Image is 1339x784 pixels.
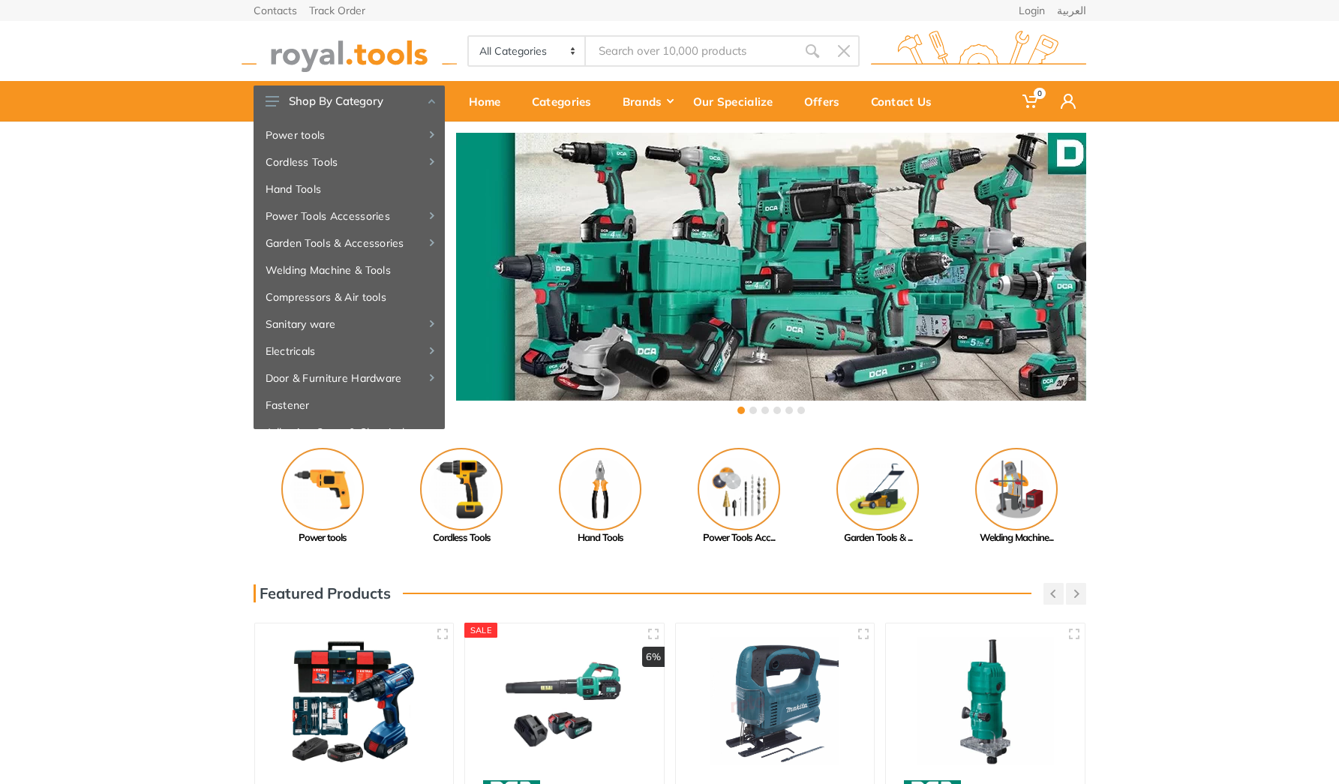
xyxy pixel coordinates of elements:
[254,419,445,446] a: Adhesive, Spray & Chemical
[254,584,391,602] h3: Featured Products
[254,176,445,203] a: Hand Tools
[794,86,860,117] div: Offers
[698,448,780,530] img: Royal - Power Tools Accessories
[670,448,809,545] a: Power Tools Acc...
[947,530,1086,545] div: Welding Machine...
[531,448,670,545] a: Hand Tools
[254,311,445,338] a: Sanitary ware
[683,81,794,122] a: Our Specialize
[531,530,670,545] div: Hand Tools
[254,338,445,365] a: Electricals
[794,81,860,122] a: Offers
[254,257,445,284] a: Welding Machine & Tools
[1019,5,1045,16] a: Login
[254,392,445,419] a: Fastener
[860,81,953,122] a: Contact Us
[254,5,297,16] a: Contacts
[469,37,587,65] select: Category
[642,647,665,668] div: 6%
[242,31,457,72] img: royal.tools Logo
[464,623,497,638] div: SALE
[254,530,392,545] div: Power tools
[254,448,392,545] a: Power tools
[871,31,1086,72] img: royal.tools Logo
[254,122,445,149] a: Power tools
[521,86,612,117] div: Categories
[836,448,919,530] img: Royal - Garden Tools & Accessories
[689,637,861,765] img: Royal Tools - Jigsaw 450 W
[521,81,612,122] a: Categories
[1034,88,1046,99] span: 0
[947,448,1086,545] a: Welding Machine...
[670,530,809,545] div: Power Tools Acc...
[420,448,503,530] img: Royal - Cordless Tools
[479,637,650,765] img: Royal Tools - 20v brushless blower
[458,86,521,117] div: Home
[392,448,531,545] a: Cordless Tools
[392,530,531,545] div: Cordless Tools
[254,149,445,176] a: Cordless Tools
[269,637,440,765] img: Royal Tools - Cordless Impact Drill 18V
[254,230,445,257] a: Garden Tools & Accessories
[281,448,364,530] img: Royal - Power tools
[254,365,445,392] a: Door & Furniture Hardware
[860,86,953,117] div: Contact Us
[254,203,445,230] a: Power Tools Accessories
[1057,5,1086,16] a: العربية
[458,81,521,122] a: Home
[559,448,641,530] img: Royal - Hand Tools
[586,35,796,67] input: Site search
[254,86,445,117] button: Shop By Category
[809,530,947,545] div: Garden Tools & ...
[254,284,445,311] a: Compressors & Air tools
[612,86,683,117] div: Brands
[809,448,947,545] a: Garden Tools & ...
[309,5,365,16] a: Track Order
[1012,81,1050,122] a: 0
[683,86,794,117] div: Our Specialize
[975,448,1058,530] img: Royal - Welding Machine & Tools
[899,637,1071,765] img: Royal Tools - 6mm Trimmer AMP03-6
